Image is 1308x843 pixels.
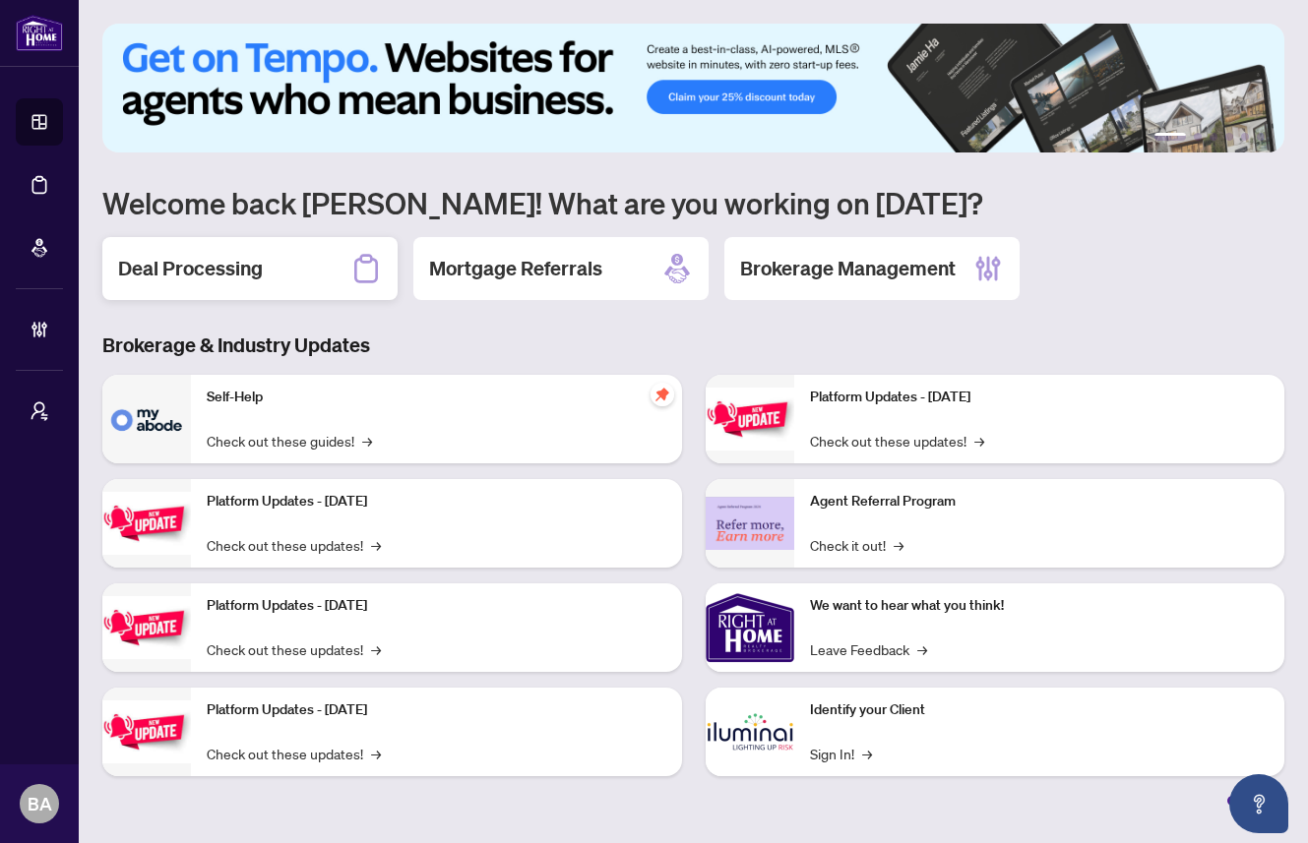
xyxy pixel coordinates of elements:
a: Check out these guides!→ [207,430,372,452]
span: → [371,638,381,660]
h2: Mortgage Referrals [429,255,602,282]
p: Platform Updates - [DATE] [207,699,666,721]
img: Platform Updates - June 23, 2025 [706,388,794,450]
img: Self-Help [102,375,191,463]
a: Sign In!→ [810,743,872,764]
img: logo [16,15,63,51]
button: 4 [1225,133,1233,141]
img: Platform Updates - September 16, 2025 [102,492,191,554]
span: → [371,743,381,764]
a: Check out these updates!→ [810,430,984,452]
img: Agent Referral Program [706,497,794,551]
p: Platform Updates - [DATE] [207,595,666,617]
h3: Brokerage & Industry Updates [102,331,1284,359]
p: Self-Help [207,387,666,408]
p: Platform Updates - [DATE] [810,387,1270,408]
span: → [371,534,381,556]
button: 1 [1154,133,1186,141]
button: 5 [1241,133,1249,141]
img: Slide 0 [102,24,1284,152]
button: 2 [1194,133,1202,141]
p: Identify your Client [810,699,1270,721]
span: → [917,638,927,660]
img: Platform Updates - July 8, 2025 [102,700,191,762]
span: pushpin [651,383,674,406]
a: Check it out!→ [810,534,903,556]
h2: Deal Processing [118,255,263,282]
p: Agent Referral Program [810,491,1270,512]
h2: Brokerage Management [740,255,956,282]
p: Platform Updates - [DATE] [207,491,666,512]
span: BA [28,790,52,817]
button: 3 [1210,133,1217,141]
span: → [974,430,984,452]
img: We want to hear what you think! [706,583,794,672]
button: Open asap [1229,774,1288,833]
span: user-switch [30,401,49,421]
p: We want to hear what you think! [810,595,1270,617]
h1: Welcome back [PERSON_NAME]! What are you working on [DATE]? [102,184,1284,221]
button: 6 [1257,133,1265,141]
span: → [894,534,903,556]
a: Check out these updates!→ [207,534,381,556]
a: Check out these updates!→ [207,638,381,660]
img: Identify your Client [706,688,794,776]
span: → [862,743,872,764]
a: Check out these updates!→ [207,743,381,764]
span: → [362,430,372,452]
img: Platform Updates - July 21, 2025 [102,596,191,658]
a: Leave Feedback→ [810,638,927,660]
